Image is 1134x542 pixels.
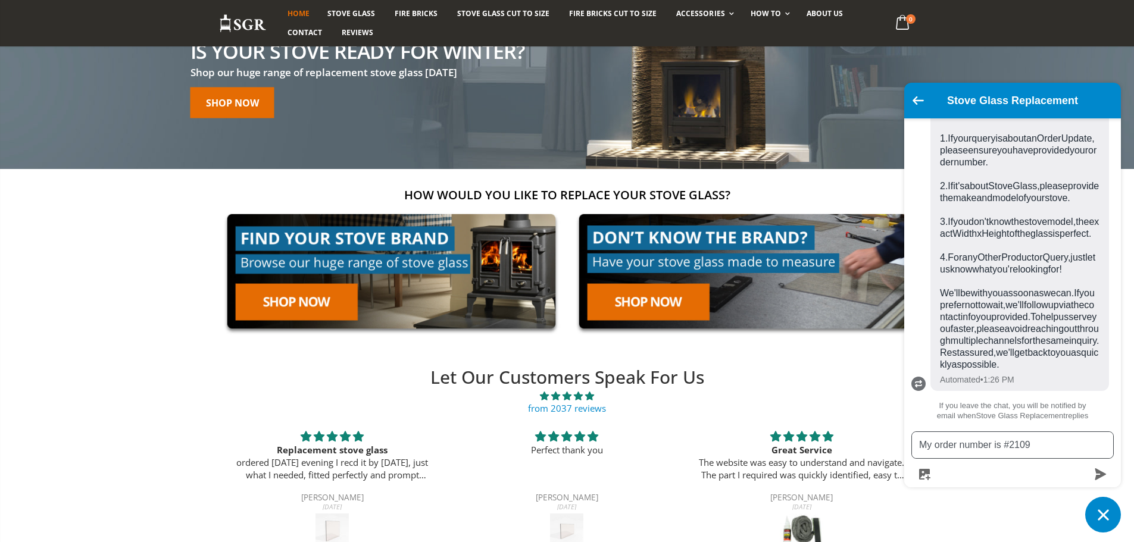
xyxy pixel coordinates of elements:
[318,4,384,23] a: Stove Glass
[560,4,666,23] a: Fire Bricks Cut To Size
[891,12,915,35] a: 0
[464,429,670,444] div: 5 stars
[667,4,739,23] a: Accessories
[699,494,905,503] div: [PERSON_NAME]
[699,456,905,481] p: The website was easy to understand and navigate. The part I required was quickly identified, easy...
[699,429,905,444] div: 5 stars
[229,503,435,510] div: [DATE]
[901,83,1124,532] inbox-online-store-chat: Shopify online store chat
[190,65,524,79] h3: Shop our huge range of replacement stove glass [DATE]
[190,87,274,118] a: Shop now
[742,4,796,23] a: How To
[229,444,435,456] div: Replacement stove glass
[219,14,267,33] img: Stove Glass Replacement
[386,4,446,23] a: Fire Bricks
[448,4,558,23] a: Stove Glass Cut To Size
[807,8,843,18] span: About us
[327,8,375,18] span: Stove Glass
[279,23,331,42] a: Contact
[219,187,916,203] h2: How would you like to replace your stove glass?
[906,14,916,24] span: 0
[751,8,781,18] span: How To
[342,27,373,37] span: Reviews
[215,390,920,402] span: 4.89 stars
[464,503,670,510] div: [DATE]
[676,8,724,18] span: Accessories
[229,429,435,444] div: 5 stars
[288,8,310,18] span: Home
[215,390,920,415] a: 4.89 stars from 2037 reviews
[229,456,435,481] p: ordered [DATE] evening I recd it by [DATE], just what I needed, fitted perfectly and prompt servi...
[528,402,606,414] a: from 2037 reviews
[190,40,524,61] h2: Is your stove ready for winter?
[395,8,438,18] span: Fire Bricks
[279,4,318,23] a: Home
[457,8,549,18] span: Stove Glass Cut To Size
[215,365,920,390] h2: Let Our Customers Speak For Us
[569,8,657,18] span: Fire Bricks Cut To Size
[229,494,435,503] div: [PERSON_NAME]
[464,494,670,503] div: [PERSON_NAME]
[699,444,905,456] div: Great Service
[288,27,322,37] span: Contact
[219,206,564,337] img: find-your-brand-cta_9b334d5d-5c94-48ed-825f-d7972bbdebd0.jpg
[699,503,905,510] div: [DATE]
[571,206,916,337] img: made-to-measure-cta_2cd95ceb-d519-4648-b0cf-d2d338fdf11f.jpg
[333,23,382,42] a: Reviews
[464,444,670,456] p: Perfect thank you
[798,4,852,23] a: About us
